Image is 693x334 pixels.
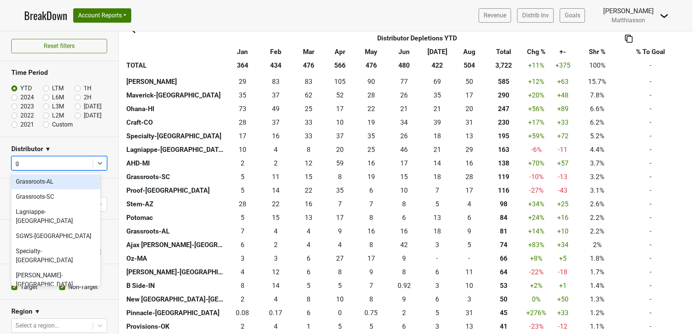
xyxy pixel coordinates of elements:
[552,131,574,141] div: +72
[226,211,259,224] td: 4.748
[226,59,259,72] th: 364
[390,145,419,155] div: 46
[226,156,259,170] td: 2.166
[259,211,292,224] td: 14.917
[52,93,64,102] label: L6M
[487,118,521,127] div: 230
[259,129,292,143] td: 16.418
[575,75,619,88] td: 15.7%
[228,186,257,195] div: 5
[325,59,355,72] th: 566
[454,116,485,129] td: 30.667
[552,158,574,168] div: +57
[292,116,326,129] td: 32.5
[390,199,419,209] div: 8
[355,88,388,102] td: 27.999
[552,90,574,100] div: +48
[575,102,619,116] td: 6.6%
[421,102,454,116] td: 21.1
[487,186,521,195] div: 116
[390,77,419,87] div: 77
[421,170,454,184] td: 18.251
[625,35,633,43] img: Copy to clipboard
[390,172,419,182] div: 15
[421,88,454,102] td: 34.749
[456,90,483,100] div: 17
[423,172,452,182] div: 18
[20,120,34,129] label: 2021
[84,84,91,93] label: 1H
[575,88,619,102] td: 7.8%
[388,129,421,143] td: 25.588
[485,156,522,170] th: 138.247
[619,184,682,197] td: -
[292,170,326,184] td: 15.417
[327,158,353,168] div: 59
[124,129,226,143] th: Specialty-[GEOGRAPHIC_DATA]
[454,45,485,59] th: Aug: activate to sort column ascending
[421,143,454,156] td: 21.25
[259,45,292,59] th: Feb: activate to sort column ascending
[259,156,292,170] td: 1.667
[294,199,323,209] div: 16
[52,84,64,93] label: LTM
[421,129,454,143] td: 17.5
[456,199,483,209] div: 4
[325,88,355,102] td: 51.669
[20,283,37,292] label: Target
[575,129,619,143] td: 5.2%
[388,102,421,116] td: 20.83
[388,143,421,156] td: 45.501
[20,84,32,93] label: YTD
[522,197,550,211] td: +34 %
[522,88,550,102] td: +20 %
[292,156,326,170] td: 12.25
[522,75,550,88] td: +12 %
[575,197,619,211] td: 2.6%
[575,156,619,170] td: 3.7%
[124,184,226,197] th: Proof-[GEOGRAPHIC_DATA]
[487,104,521,114] div: 247
[485,116,522,129] th: 230.252
[226,75,259,88] td: 29.002
[560,8,585,23] a: Goals
[522,102,550,116] td: +56 %
[34,307,40,316] span: ▼
[325,129,355,143] td: 36.663
[228,104,257,114] div: 73
[619,197,682,211] td: -
[575,45,619,59] th: Shr %: activate to sort column ascending
[356,104,386,114] div: 22
[552,186,574,195] div: -43
[261,172,290,182] div: 11
[456,118,483,127] div: 31
[390,158,419,168] div: 17
[327,186,353,195] div: 35
[421,116,454,129] td: 39.335
[355,156,388,170] td: 16.248
[11,174,100,189] div: Grassroots-AL
[552,77,574,87] div: +63
[552,199,574,209] div: +25
[356,77,386,87] div: 90
[390,104,419,114] div: 21
[619,143,682,156] td: -
[355,143,388,156] td: 25.166
[226,102,259,116] td: 72.59
[294,131,323,141] div: 33
[261,118,290,127] div: 37
[454,75,485,88] td: 49.5
[327,131,353,141] div: 37
[454,184,485,197] td: 17.083
[124,197,226,211] th: Stem-AZ
[124,170,226,184] th: Grassroots-SC
[575,184,619,197] td: 3.1%
[124,102,226,116] th: Ohana-HI
[517,8,554,23] a: Distrib Inv
[454,143,485,156] td: 28.583
[226,88,259,102] td: 34.584
[388,45,421,59] th: Jun: activate to sort column ascending
[11,189,100,204] div: Grassroots-SC
[294,186,323,195] div: 22
[456,104,483,114] div: 20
